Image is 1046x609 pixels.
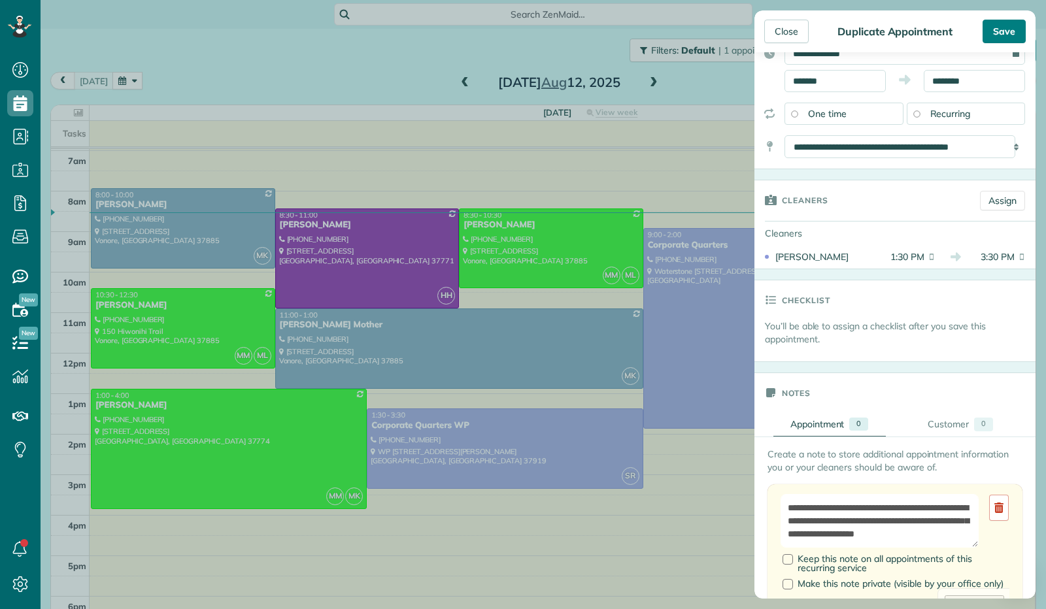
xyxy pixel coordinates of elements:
[880,250,924,263] span: 1:30 PM
[754,222,846,245] div: Cleaners
[791,110,798,117] input: One time
[980,191,1025,210] a: Assign
[782,280,830,320] h3: Checklist
[928,418,969,431] div: Customer
[764,20,809,43] div: Close
[775,250,876,263] div: [PERSON_NAME]
[834,25,956,38] div: Duplicate Appointment
[983,20,1026,43] div: Save
[798,553,972,574] span: Keep this note on all appointments of this recurring service
[913,110,920,117] input: Recurring
[798,578,1004,589] span: Make this note private (visible by your office only)
[790,418,845,431] div: Appointment
[930,108,971,120] span: Recurring
[768,448,1022,474] p: Create a note to store additional appointment information you or your cleaners should be aware of.
[19,327,38,340] span: New
[782,373,811,412] h3: Notes
[782,180,828,220] h3: Cleaners
[19,293,38,306] span: New
[974,418,993,431] div: 0
[849,418,868,431] div: 0
[970,250,1015,263] span: 3:30 PM
[808,108,847,120] span: One time
[765,320,1036,346] p: You’ll be able to assign a checklist after you save this appointment.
